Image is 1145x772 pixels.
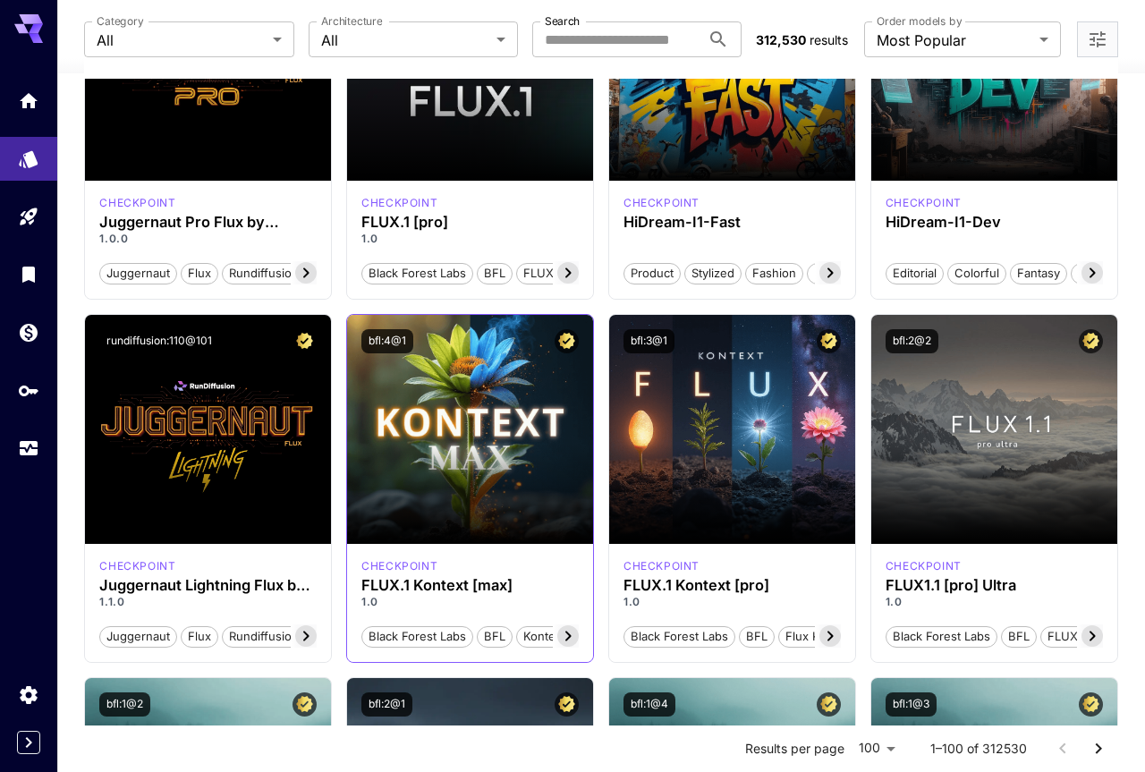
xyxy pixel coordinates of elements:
p: 1–100 of 312530 [930,740,1027,758]
button: bfl:2@1 [361,692,412,717]
span: BFL [1002,628,1036,646]
span: Realistic [808,265,865,283]
p: checkpoint [361,558,437,574]
p: 1.1.0 [99,594,317,610]
div: 100 [852,735,902,761]
label: Order models by [877,13,962,29]
button: High Detail [1071,261,1145,284]
h3: FLUX.1 [pro] [361,214,579,231]
span: Editorial [886,265,943,283]
label: Search [545,13,580,29]
p: 1.0 [886,594,1103,610]
span: Product [624,265,680,283]
div: HiDream Dev [886,195,962,211]
div: fluxpro [361,195,437,211]
span: High Detail [1072,265,1144,283]
p: Results per page [745,740,844,758]
p: checkpoint [99,558,175,574]
p: checkpoint [623,195,700,211]
button: Certified Model – Vetted for best performance and includes a commercial license. [817,329,841,353]
button: Realistic [807,261,866,284]
button: Certified Model – Vetted for best performance and includes a commercial license. [293,329,317,353]
button: flux [181,624,218,648]
p: checkpoint [99,195,175,211]
div: Home [18,84,39,106]
span: flux [182,265,217,283]
span: rundiffusion [223,265,305,283]
button: Stylized [684,261,742,284]
button: Certified Model – Vetted for best performance and includes a commercial license. [1079,329,1103,353]
button: BFL [477,624,513,648]
span: Black Forest Labs [362,265,472,283]
button: FLUX.1 [pro] [516,261,599,284]
p: checkpoint [886,558,962,574]
span: Flux Kontext [779,628,861,646]
button: Certified Model – Vetted for best performance and includes a commercial license. [555,692,579,717]
div: Playground [18,206,39,228]
button: Kontext [516,624,572,648]
div: HiDream-I1-Dev [886,214,1103,231]
span: All [97,30,265,51]
span: Black Forest Labs [362,628,472,646]
p: 1.0 [623,594,841,610]
span: BFL [478,628,512,646]
span: BFL [478,265,512,283]
p: 1.0 [361,594,579,610]
button: rundiffusion:110@101 [99,329,219,353]
button: Product [623,261,681,284]
button: Black Forest Labs [361,624,473,648]
p: checkpoint [623,558,700,574]
h3: HiDream-I1-Fast [623,214,841,231]
button: BFL [1001,624,1037,648]
p: 1.0.0 [99,231,317,247]
div: FLUX.1 Kontext [max] [361,558,437,574]
button: Fashion [745,261,803,284]
button: Certified Model – Vetted for best performance and includes a commercial license. [555,329,579,353]
div: Usage [18,437,39,460]
h3: Juggernaut Pro Flux by RunDiffusion [99,214,317,231]
span: Colorful [948,265,1005,283]
button: bfl:1@2 [99,692,150,717]
h3: Juggernaut Lightning Flux by RunDiffusion [99,577,317,594]
button: juggernaut [99,624,177,648]
span: Stylized [685,265,741,283]
button: rundiffusion [222,261,306,284]
label: Architecture [321,13,382,29]
p: checkpoint [886,195,962,211]
button: juggernaut [99,261,177,284]
label: Category [97,13,144,29]
div: HiDream Fast [623,195,700,211]
h3: FLUX1.1 [pro] Ultra [886,577,1103,594]
span: Kontext [517,628,572,646]
span: BFL [740,628,774,646]
button: Expand sidebar [17,731,40,754]
p: 1.0 [361,231,579,247]
div: Settings [18,683,39,706]
h3: FLUX.1 Kontext [pro] [623,577,841,594]
button: Open more filters [1087,29,1108,51]
button: flux [181,261,218,284]
button: Certified Model – Vetted for best performance and includes a commercial license. [817,692,841,717]
button: bfl:1@3 [886,692,937,717]
button: Editorial [886,261,944,284]
div: FLUX.1 Kontext [pro] [623,558,700,574]
span: Fantasy [1011,265,1066,283]
div: API Keys [18,379,39,402]
span: juggernaut [100,628,176,646]
button: BFL [739,624,775,648]
span: 312,530 [756,32,806,47]
button: bfl:3@1 [623,329,674,353]
span: Most Popular [877,30,1032,51]
button: BFL [477,261,513,284]
span: juggernaut [100,265,176,283]
button: Flux Kontext [778,624,861,648]
button: Certified Model – Vetted for best performance and includes a commercial license. [293,692,317,717]
div: FLUX.1 Kontext [max] [361,577,579,594]
button: Black Forest Labs [623,624,735,648]
span: Fashion [746,265,802,283]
